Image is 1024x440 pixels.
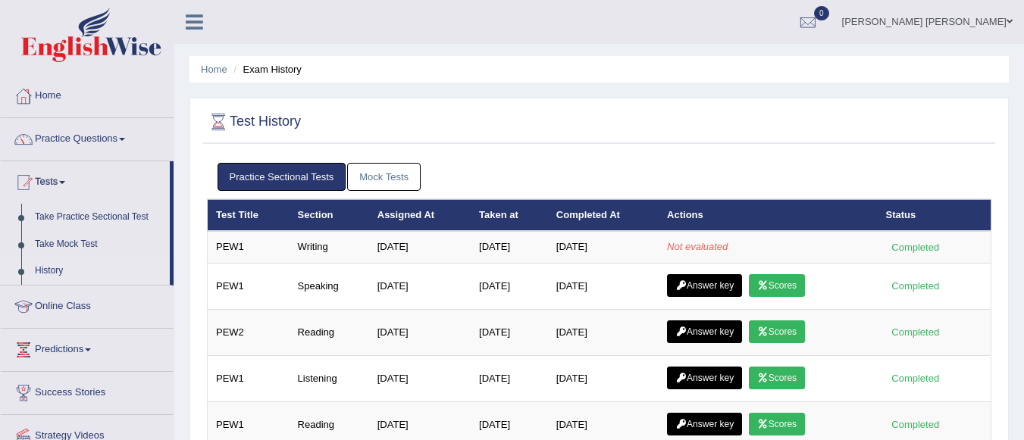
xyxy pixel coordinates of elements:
[749,367,805,389] a: Scores
[1,372,174,410] a: Success Stories
[230,62,302,76] li: Exam History
[208,355,290,401] td: PEW1
[208,231,290,263] td: PEW1
[548,263,659,309] td: [DATE]
[471,199,548,231] th: Taken at
[208,263,290,309] td: PEW1
[749,274,805,297] a: Scores
[208,309,290,355] td: PEW2
[207,111,301,133] h2: Test History
[208,199,290,231] th: Test Title
[667,320,742,343] a: Answer key
[369,263,471,309] td: [DATE]
[886,370,945,386] div: Completed
[471,309,548,355] td: [DATE]
[814,6,829,20] span: 0
[290,231,369,263] td: Writing
[548,309,659,355] td: [DATE]
[886,417,945,432] div: Completed
[878,199,991,231] th: Status
[471,355,548,401] td: [DATE]
[548,355,659,401] td: [DATE]
[290,355,369,401] td: Listening
[1,118,174,156] a: Practice Questions
[1,286,174,323] a: Online Class
[28,204,170,231] a: Take Practice Sectional Test
[659,199,877,231] th: Actions
[28,231,170,258] a: Take Mock Test
[1,161,170,199] a: Tests
[667,367,742,389] a: Answer key
[548,231,659,263] td: [DATE]
[886,324,945,340] div: Completed
[290,263,369,309] td: Speaking
[290,309,369,355] td: Reading
[886,239,945,255] div: Completed
[1,75,174,113] a: Home
[886,278,945,294] div: Completed
[667,413,742,435] a: Answer key
[471,263,548,309] td: [DATE]
[471,231,548,263] td: [DATE]
[369,355,471,401] td: [DATE]
[28,257,170,285] a: History
[290,199,369,231] th: Section
[548,199,659,231] th: Completed At
[667,241,728,252] em: Not evaluated
[369,231,471,263] td: [DATE]
[749,413,805,435] a: Scores
[201,64,227,75] a: Home
[369,309,471,355] td: [DATE]
[218,163,346,191] a: Practice Sectional Tests
[749,320,805,343] a: Scores
[347,163,421,191] a: Mock Tests
[369,199,471,231] th: Assigned At
[667,274,742,297] a: Answer key
[1,329,174,367] a: Predictions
